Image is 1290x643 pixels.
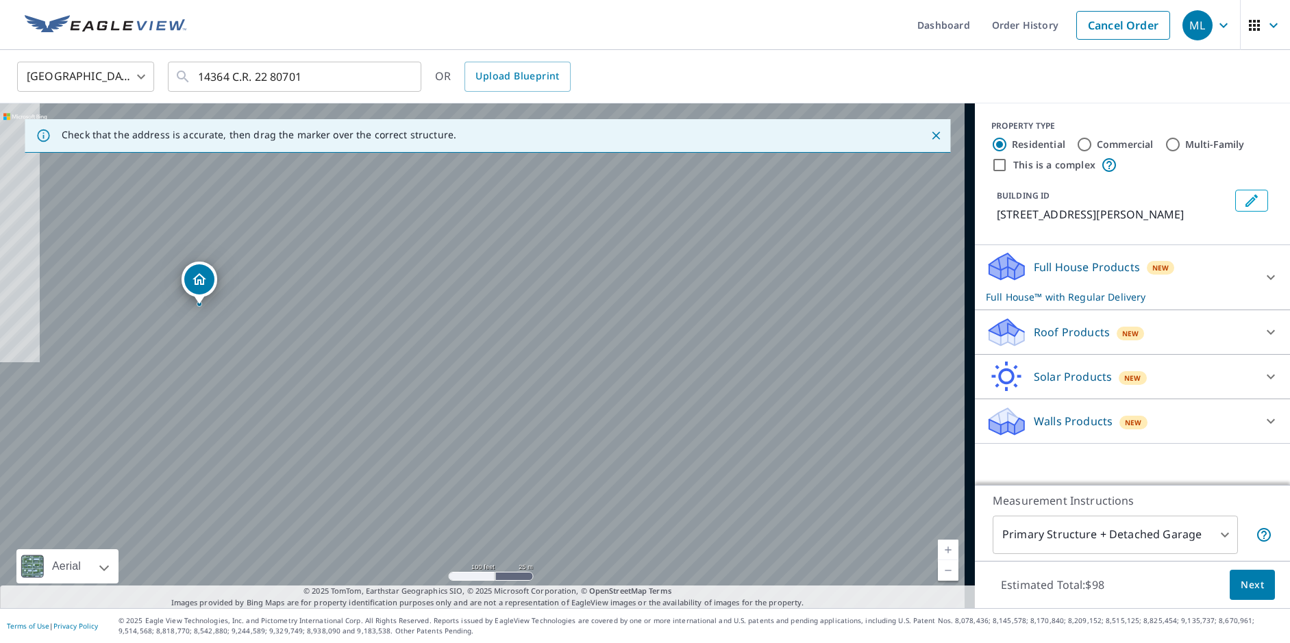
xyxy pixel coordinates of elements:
button: Close [927,127,945,144]
a: Upload Blueprint [464,62,570,92]
div: Full House ProductsNewFull House™ with Regular Delivery [986,251,1279,304]
label: Residential [1012,138,1065,151]
button: Next [1230,570,1275,601]
div: PROPERTY TYPE [991,120,1274,132]
label: This is a complex [1013,158,1095,172]
div: Primary Structure + Detached Garage [993,516,1238,554]
label: Multi-Family [1185,138,1245,151]
p: © 2025 Eagle View Technologies, Inc. and Pictometry International Corp. All Rights Reserved. Repo... [119,616,1283,636]
span: Next [1241,577,1264,594]
div: Aerial [48,549,85,583]
input: Search by address or latitude-longitude [198,58,393,96]
a: Terms [649,585,671,596]
p: Estimated Total: $98 [990,570,1115,600]
span: New [1122,328,1139,339]
a: Terms of Use [7,621,49,631]
span: New [1152,262,1169,273]
a: Cancel Order [1076,11,1170,40]
p: Walls Products [1034,413,1113,429]
div: ML [1182,10,1213,40]
span: © 2025 TomTom, Earthstar Geographics SIO, © 2025 Microsoft Corporation, © [303,585,671,597]
p: Full House Products [1034,259,1140,275]
a: OpenStreetMap [589,585,647,596]
a: Current Level 18, Zoom Out [938,560,958,581]
label: Commercial [1097,138,1154,151]
p: Full House™ with Regular Delivery [986,290,1254,304]
div: Aerial [16,549,119,583]
div: Walls ProductsNew [986,405,1279,438]
div: Roof ProductsNew [986,316,1279,349]
a: Privacy Policy [53,621,98,631]
p: | [7,622,98,630]
button: Edit building 1 [1235,190,1268,212]
img: EV Logo [25,15,186,36]
span: Your report will include the primary structure and a detached garage if one exists. [1256,527,1272,543]
p: [STREET_ADDRESS][PERSON_NAME] [997,206,1230,223]
a: Current Level 18, Zoom In [938,540,958,560]
div: OR [435,62,571,92]
p: Measurement Instructions [993,492,1272,509]
div: Dropped pin, building 1, Residential property, 14364 County Road 22 Fort Morgan, CO 80701 [182,262,217,304]
div: [GEOGRAPHIC_DATA] [17,58,154,96]
p: Check that the address is accurate, then drag the marker over the correct structure. [62,129,456,141]
span: Upload Blueprint [475,68,559,85]
p: Solar Products [1034,368,1112,385]
p: BUILDING ID [997,190,1050,201]
span: New [1125,417,1142,428]
div: Solar ProductsNew [986,360,1279,393]
span: New [1124,373,1141,383]
p: Roof Products [1034,324,1110,340]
